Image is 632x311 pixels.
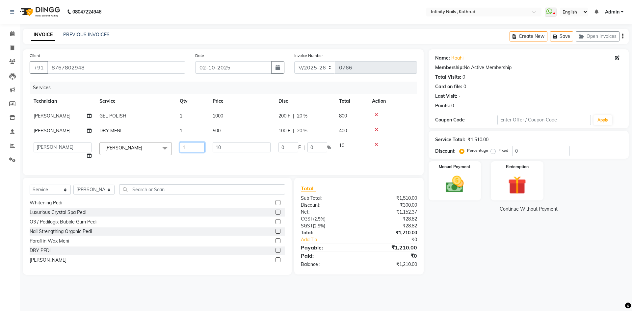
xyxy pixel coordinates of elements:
[30,247,51,254] div: DRY PEDI
[296,261,359,268] div: Balance :
[298,144,301,151] span: F
[435,74,461,81] div: Total Visits:
[119,184,285,194] input: Search or Scan
[142,145,145,151] a: x
[463,83,466,90] div: 0
[576,31,619,41] button: Open Invoices
[359,222,422,229] div: ₹28.82
[497,115,591,125] input: Enter Offer / Coupon Code
[47,61,185,74] input: Search by Name/Mobile/Email/Code
[293,113,294,119] span: |
[368,94,417,109] th: Action
[439,164,470,170] label: Manual Payment
[296,236,369,243] a: Add Tip
[209,94,275,109] th: Price
[180,113,182,119] span: 1
[435,64,464,71] div: Membership:
[435,83,462,90] div: Card on file:
[359,261,422,268] div: ₹1,210.00
[31,29,55,41] a: INVOICE
[296,195,359,202] div: Sub Total:
[451,55,463,62] a: Raahi
[359,195,422,202] div: ₹1,510.00
[17,3,62,21] img: logo
[294,53,323,59] label: Invoice Number
[296,202,359,209] div: Discount:
[293,127,294,134] span: |
[435,55,450,62] div: Name:
[359,216,422,222] div: ₹28.82
[176,94,209,109] th: Qty
[301,216,313,222] span: CGST
[30,53,40,59] label: Client
[296,229,359,236] div: Total:
[359,209,422,216] div: ₹1,152.37
[451,102,454,109] div: 0
[303,144,305,151] span: |
[296,252,359,260] div: Paid:
[99,113,126,119] span: GEL POLISH
[30,61,48,74] button: +91
[30,228,92,235] div: Nail Strengthing Organic Pedi
[30,94,95,109] th: Technician
[95,94,176,109] th: Service
[435,148,456,155] div: Discount:
[296,209,359,216] div: Net:
[213,128,221,134] span: 500
[30,209,86,216] div: Luxurious Crystal Spa Pedi
[506,164,529,170] label: Redemption
[435,117,497,123] div: Coupon Code
[30,199,62,206] div: Whitening Pedi
[440,174,470,195] img: _cash.svg
[430,206,627,213] a: Continue Without Payment
[359,202,422,209] div: ₹300.00
[297,127,307,134] span: 20 %
[296,222,359,229] div: ( )
[314,216,324,221] span: 2.5%
[335,94,368,109] th: Total
[327,144,331,151] span: %
[359,229,422,236] div: ₹1,210.00
[435,136,465,143] div: Service Total:
[339,128,347,134] span: 400
[195,53,204,59] label: Date
[435,93,457,100] div: Last Visit:
[502,174,532,196] img: _gift.svg
[468,136,488,143] div: ₹1,510.00
[435,64,622,71] div: No Active Membership
[510,31,547,41] button: Create New
[605,9,619,15] span: Admin
[297,113,307,119] span: 20 %
[435,102,450,109] div: Points:
[301,185,316,192] span: Total
[34,128,70,134] span: [PERSON_NAME]
[180,128,182,134] span: 1
[72,3,101,21] b: 08047224946
[339,143,344,148] span: 10
[63,32,110,38] a: PREVIOUS INVOICES
[550,31,573,41] button: Save
[30,238,69,245] div: Paraffin Wax Meni
[278,113,290,119] span: 200 F
[314,223,324,228] span: 2.5%
[30,257,66,264] div: [PERSON_NAME]
[498,147,508,153] label: Fixed
[34,113,70,119] span: [PERSON_NAME]
[339,113,347,119] span: 800
[213,113,223,119] span: 1000
[359,252,422,260] div: ₹0
[459,93,461,100] div: -
[296,244,359,251] div: Payable:
[275,94,335,109] th: Disc
[462,74,465,81] div: 0
[467,147,488,153] label: Percentage
[105,145,142,151] span: [PERSON_NAME]
[359,244,422,251] div: ₹1,210.00
[593,115,612,125] button: Apply
[99,128,121,134] span: DRY MENI
[30,219,96,225] div: O3 / Pedilogix Bubble Gum Pedi
[369,236,422,243] div: ₹0
[278,127,290,134] span: 100 F
[296,216,359,222] div: ( )
[30,82,422,94] div: Services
